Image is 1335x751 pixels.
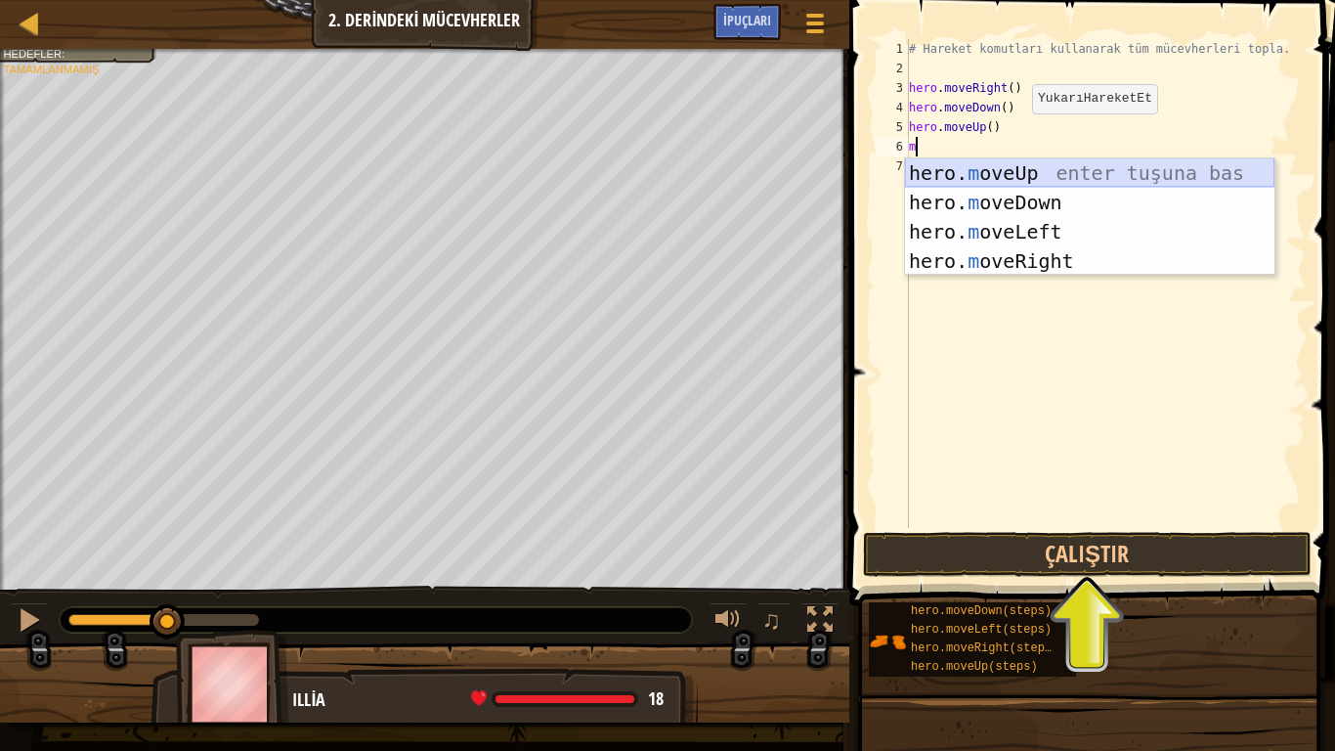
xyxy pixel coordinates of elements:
[1038,91,1152,106] code: YukarıHareketEt
[10,602,49,642] button: Ctrl + P: Pause
[911,641,1058,655] span: hero.moveRight(steps)
[863,532,1312,577] button: Çalıştır
[877,156,909,176] div: 7
[292,687,678,713] div: Illia
[471,690,664,708] div: health: 18 / 18
[911,604,1052,618] span: hero.moveDown(steps)
[3,63,99,75] span: Tamamlanmamış
[648,686,664,711] span: 18
[877,59,909,78] div: 2
[877,39,909,59] div: 1
[877,117,909,137] div: 5
[877,78,909,98] div: 3
[869,623,906,660] img: portrait.png
[791,4,840,50] button: Oyun Menüsünü Göster
[877,98,909,117] div: 4
[911,660,1038,674] span: hero.moveUp(steps)
[911,623,1052,637] span: hero.moveLeft(steps)
[709,602,748,642] button: Sesi ayarla
[757,602,791,642] button: ♫
[176,630,289,738] img: thang_avatar_frame.png
[761,605,781,635] span: ♫
[877,137,909,156] div: 6
[800,602,840,642] button: Tam ekran değiştir
[723,11,771,29] span: İpuçları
